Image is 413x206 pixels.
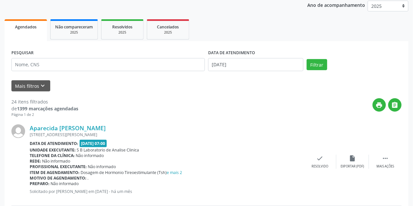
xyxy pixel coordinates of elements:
span: Agendados [15,24,37,30]
p: Solicitado por [PERSON_NAME] em [DATE] - há um mês [30,189,304,194]
i: print [376,102,383,109]
div: 2025 [55,30,93,35]
i:  [382,155,389,162]
b: Rede: [30,158,41,164]
button: Mais filtroskeyboard_arrow_down [11,80,50,92]
span: Não informado [76,153,104,158]
input: Selecione um intervalo [208,58,303,71]
b: Item de agendamento: [30,170,80,175]
div: 24 itens filtrados [11,98,78,105]
button: Filtrar [307,59,327,70]
div: Resolvido [312,164,328,169]
b: Preparo: [30,181,50,186]
div: [STREET_ADDRESS][PERSON_NAME] [30,132,304,137]
p: Ano de acompanhamento [308,1,365,9]
i: keyboard_arrow_down [39,82,47,89]
span: Resolvidos [112,24,132,30]
span: . [88,175,89,181]
i:  [391,102,399,109]
span: Cancelados [157,24,179,30]
span: Não compareceram [55,24,93,30]
label: DATA DE ATENDIMENTO [208,48,255,58]
span: S B Laboratorio de Analise Clinica [77,147,139,153]
span: Não informado [88,164,116,169]
b: Motivo de agendamento: [30,175,86,181]
div: 2025 [106,30,139,35]
b: Telefone da clínica: [30,153,75,158]
span: [DATE] 07:00 [80,140,107,147]
button: print [373,98,386,112]
label: PESQUISAR [11,48,34,58]
div: Página 1 de 2 [11,112,78,118]
a: e mais 2 [167,170,182,175]
div: Exportar (PDF) [341,164,364,169]
button:  [388,98,402,112]
span: Não informado [51,181,79,186]
input: Nome, CNS [11,58,205,71]
img: img [11,124,25,138]
div: Mais ações [376,164,394,169]
span: Não informado [42,158,70,164]
b: Profissional executante: [30,164,87,169]
b: Unidade executante: [30,147,76,153]
strong: 1399 marcações agendadas [17,105,78,112]
div: de [11,105,78,112]
i: check [316,155,324,162]
a: Aparecida [PERSON_NAME] [30,124,106,132]
div: 2025 [152,30,184,35]
i: insert_drive_file [349,155,356,162]
b: Data de atendimento: [30,141,78,146]
span: Dosagem de Hormonio Tireoestimulante (Tsh) [81,170,182,175]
